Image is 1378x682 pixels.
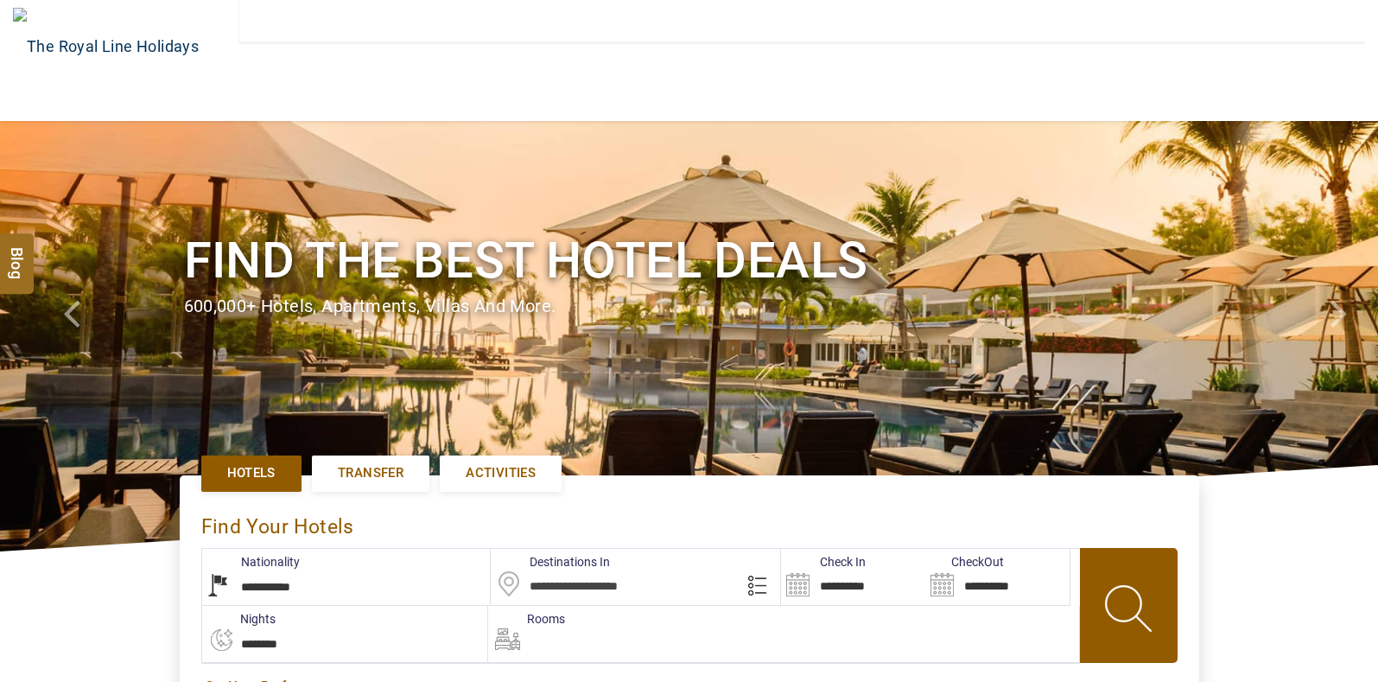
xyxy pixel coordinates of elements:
[227,464,276,482] span: Hotels
[466,464,536,482] span: Activities
[781,553,866,570] label: Check In
[781,549,925,605] input: Search
[440,456,562,491] a: Activities
[184,228,1195,293] h1: Find the best hotel deals
[13,8,199,86] img: The Royal Line Holidays
[925,553,1004,570] label: CheckOut
[312,456,429,491] a: Transfer
[488,610,565,628] label: Rooms
[201,456,302,491] a: Hotels
[202,553,300,570] label: Nationality
[338,464,403,482] span: Transfer
[491,553,610,570] label: Destinations In
[925,549,1070,605] input: Search
[184,294,1195,319] div: 600,000+ hotels, apartments, villas and more.
[201,610,276,628] label: nights
[201,497,1178,548] div: Find Your Hotels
